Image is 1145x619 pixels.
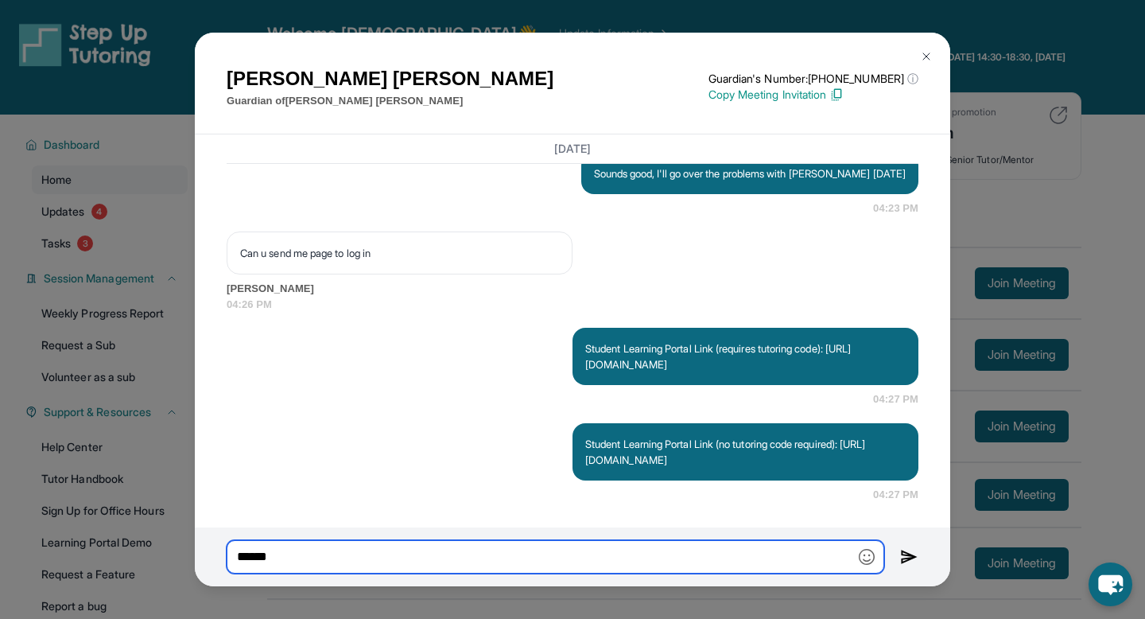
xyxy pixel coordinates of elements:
h1: [PERSON_NAME] [PERSON_NAME] [227,64,553,93]
span: 04:27 PM [873,391,918,407]
p: Can u send me page to log in [240,245,559,261]
span: 04:23 PM [873,200,918,216]
span: [PERSON_NAME] [227,281,918,297]
p: Guardian of [PERSON_NAME] [PERSON_NAME] [227,93,553,109]
img: Send icon [900,547,918,566]
p: Student Learning Portal Link (requires tutoring code): [URL][DOMAIN_NAME] [585,341,906,372]
img: Close Icon [920,50,933,63]
img: Copy Icon [829,88,844,102]
h3: [DATE] [227,141,918,157]
span: 04:27 PM [873,487,918,503]
p: Copy Meeting Invitation [708,87,918,103]
span: ⓘ [907,71,918,87]
p: Guardian's Number: [PHONE_NUMBER] [708,71,918,87]
span: 04:26 PM [227,297,918,313]
img: Emoji [859,549,875,565]
button: chat-button [1089,563,1132,606]
p: Student Learning Portal Link (no tutoring code required): [URL][DOMAIN_NAME] [585,436,906,468]
p: Sounds good, I'll go over the problems with [PERSON_NAME] [DATE] [594,165,906,181]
